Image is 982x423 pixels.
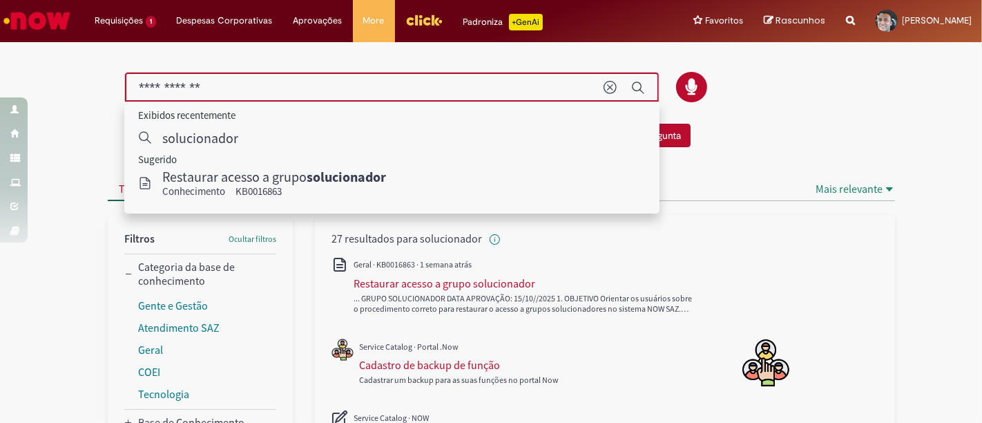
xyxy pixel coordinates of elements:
img: click_logo_yellow_360x200.png [405,10,443,30]
span: Despesas Corporativas [177,14,273,28]
img: ServiceNow [1,7,73,35]
span: Requisições [95,14,143,28]
span: More [363,14,385,28]
span: Rascunhos [776,14,825,27]
span: Aprovações [293,14,343,28]
div: Padroniza [463,14,543,30]
a: Rascunhos [764,15,825,28]
span: Favoritos [705,14,743,28]
span: [PERSON_NAME] [902,15,972,26]
p: +GenAi [509,14,543,30]
span: 1 [146,16,156,28]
